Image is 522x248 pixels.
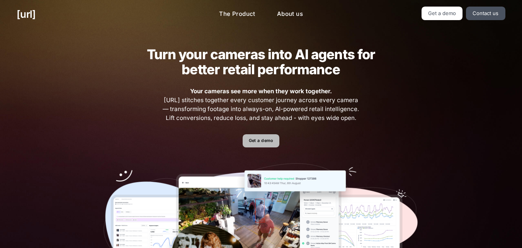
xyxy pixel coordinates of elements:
a: Get a demo [243,134,279,148]
strong: Your cameras see more when they work together. [190,87,332,95]
h2: Turn your cameras into AI agents for better retail performance [134,47,387,77]
span: [URL] stitches together every customer journey across every camera — transforming footage into al... [162,87,360,122]
a: Get a demo [422,7,463,20]
a: The Product [213,7,262,22]
a: Contact us [466,7,505,20]
a: About us [271,7,309,22]
a: [URL] [17,7,36,22]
